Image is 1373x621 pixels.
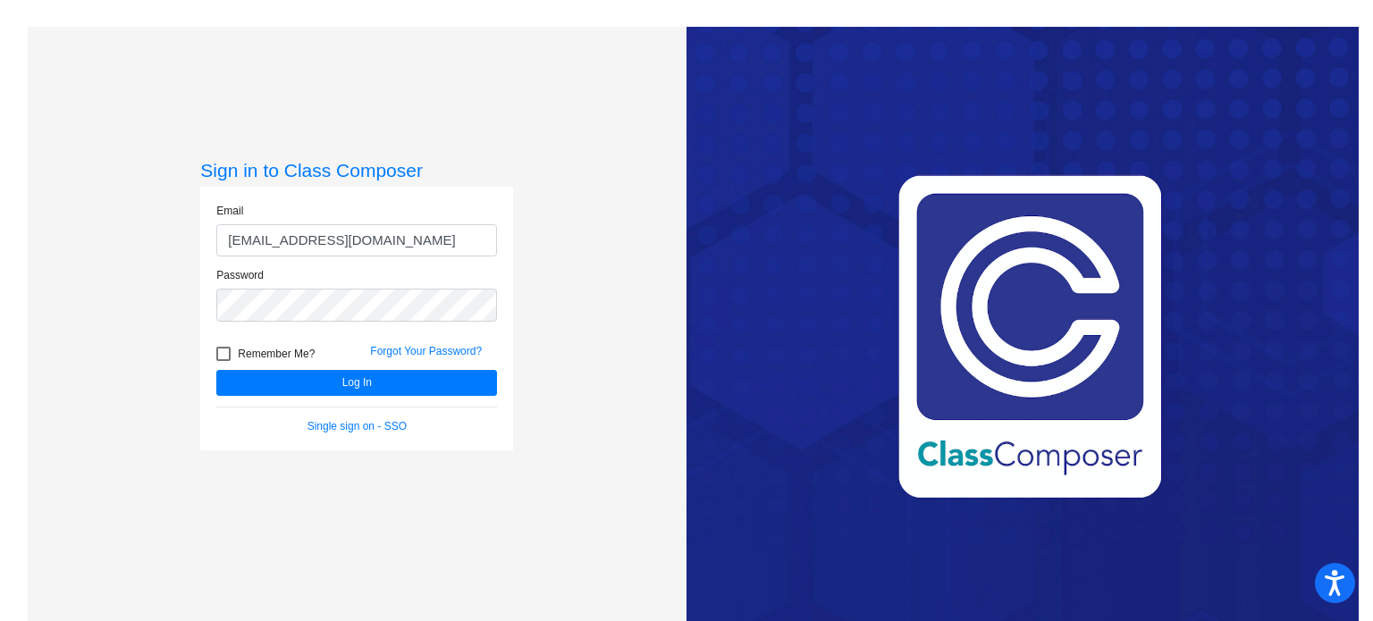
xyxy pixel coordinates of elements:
[200,159,513,181] h3: Sign in to Class Composer
[216,370,497,396] button: Log In
[216,267,264,283] label: Password
[370,345,482,357] a: Forgot Your Password?
[238,343,315,365] span: Remember Me?
[216,203,243,219] label: Email
[307,420,407,432] a: Single sign on - SSO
